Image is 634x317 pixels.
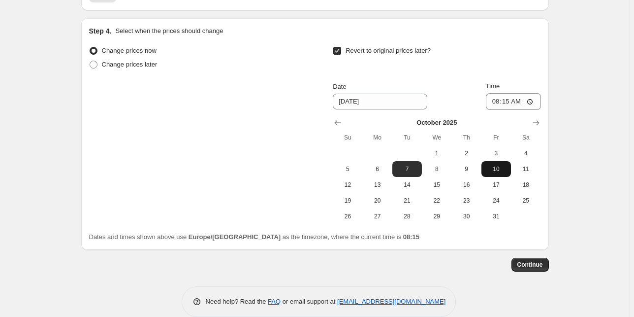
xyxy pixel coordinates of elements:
button: Friday October 17 2025 [481,177,511,193]
button: Saturday October 25 2025 [511,193,540,209]
span: Revert to original prices later? [346,47,431,54]
button: Show next month, November 2025 [529,116,543,130]
span: Fr [485,134,507,141]
span: Change prices now [102,47,157,54]
button: Saturday October 4 2025 [511,145,540,161]
span: Sa [515,134,537,141]
span: 15 [426,181,447,189]
th: Wednesday [422,130,451,145]
span: Date [333,83,346,90]
span: 8 [426,165,447,173]
span: 11 [515,165,537,173]
th: Sunday [333,130,362,145]
span: Su [337,134,358,141]
button: Tuesday October 7 2025 [392,161,422,177]
span: 13 [367,181,388,189]
span: 30 [455,212,477,220]
button: Tuesday October 21 2025 [392,193,422,209]
a: FAQ [268,298,281,305]
button: Monday October 13 2025 [363,177,392,193]
span: 5 [337,165,358,173]
span: 10 [485,165,507,173]
span: 4 [515,149,537,157]
b: 08:15 [403,233,419,241]
button: Friday October 31 2025 [481,209,511,224]
span: 18 [515,181,537,189]
button: Thursday October 16 2025 [451,177,481,193]
button: Tuesday October 28 2025 [392,209,422,224]
span: 16 [455,181,477,189]
span: 9 [455,165,477,173]
th: Friday [481,130,511,145]
button: Thursday October 9 2025 [451,161,481,177]
button: Thursday October 2 2025 [451,145,481,161]
button: Wednesday October 15 2025 [422,177,451,193]
button: Monday October 27 2025 [363,209,392,224]
th: Tuesday [392,130,422,145]
span: 19 [337,197,358,205]
span: 22 [426,197,447,205]
button: Wednesday October 8 2025 [422,161,451,177]
span: 27 [367,212,388,220]
button: Sunday October 5 2025 [333,161,362,177]
span: Mo [367,134,388,141]
span: 20 [367,197,388,205]
button: Monday October 6 2025 [363,161,392,177]
th: Monday [363,130,392,145]
button: Friday October 24 2025 [481,193,511,209]
h2: Step 4. [89,26,112,36]
span: 17 [485,181,507,189]
span: 3 [485,149,507,157]
th: Thursday [451,130,481,145]
button: Thursday October 30 2025 [451,209,481,224]
button: Monday October 20 2025 [363,193,392,209]
span: Tu [396,134,418,141]
button: Sunday October 19 2025 [333,193,362,209]
span: 21 [396,197,418,205]
button: Wednesday October 1 2025 [422,145,451,161]
span: 1 [426,149,447,157]
b: Europe/[GEOGRAPHIC_DATA] [189,233,281,241]
span: Change prices later [102,61,158,68]
button: Thursday October 23 2025 [451,193,481,209]
span: Continue [517,261,543,269]
span: or email support at [281,298,337,305]
span: 25 [515,197,537,205]
th: Saturday [511,130,540,145]
button: Saturday October 11 2025 [511,161,540,177]
button: Sunday October 12 2025 [333,177,362,193]
span: Dates and times shown above use as the timezone, where the current time is [89,233,420,241]
span: 7 [396,165,418,173]
button: Saturday October 18 2025 [511,177,540,193]
button: Sunday October 26 2025 [333,209,362,224]
button: Wednesday October 29 2025 [422,209,451,224]
button: Wednesday October 22 2025 [422,193,451,209]
span: 29 [426,212,447,220]
input: 9/30/2025 [333,94,427,109]
p: Select when the prices should change [115,26,223,36]
span: 31 [485,212,507,220]
span: Time [486,82,500,90]
span: 28 [396,212,418,220]
span: 24 [485,197,507,205]
span: 6 [367,165,388,173]
button: Friday October 10 2025 [481,161,511,177]
button: Continue [511,258,549,272]
span: 12 [337,181,358,189]
span: 26 [337,212,358,220]
span: 23 [455,197,477,205]
span: 2 [455,149,477,157]
input: 12:00 [486,93,541,110]
span: Need help? Read the [206,298,268,305]
a: [EMAIL_ADDRESS][DOMAIN_NAME] [337,298,445,305]
button: Show previous month, September 2025 [331,116,345,130]
span: Th [455,134,477,141]
button: Friday October 3 2025 [481,145,511,161]
span: 14 [396,181,418,189]
button: Tuesday October 14 2025 [392,177,422,193]
span: We [426,134,447,141]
